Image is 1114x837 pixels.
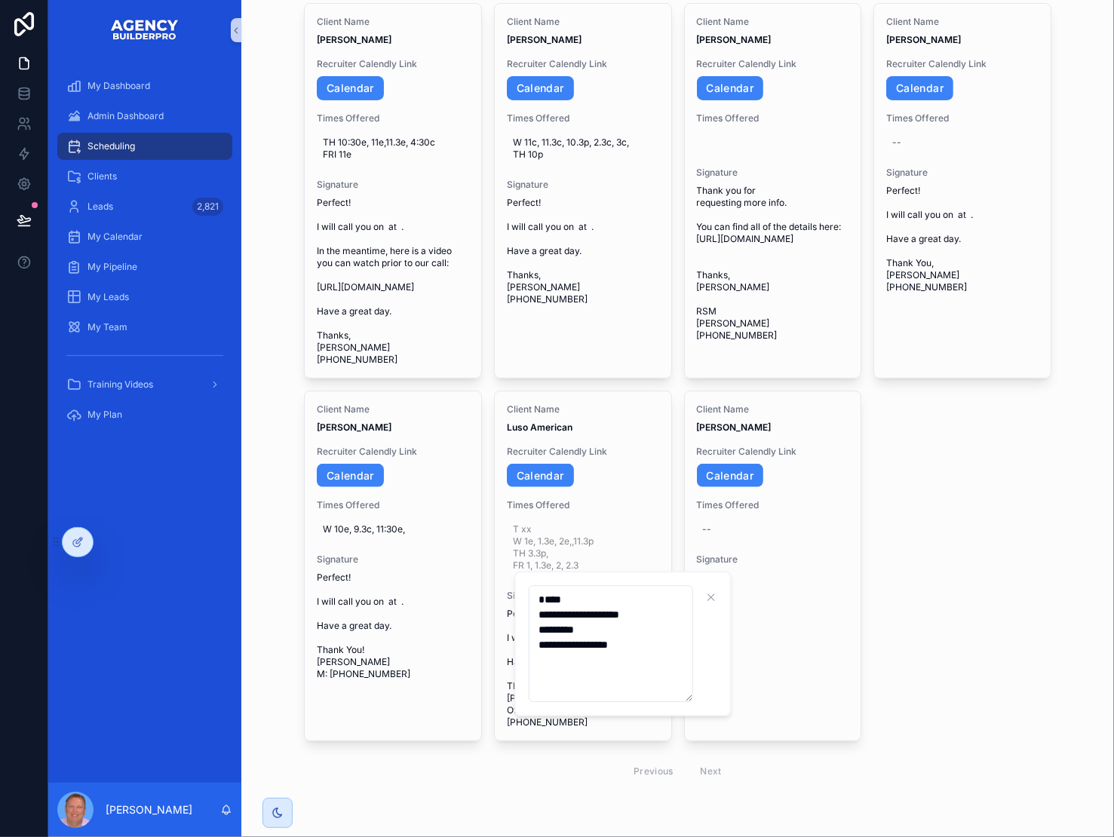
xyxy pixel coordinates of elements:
a: Admin Dashboard [57,103,232,130]
span: Signature [507,179,659,191]
span: Signature [507,590,659,602]
a: Calendar [886,76,953,100]
span: Times Offered [886,112,1039,124]
span: Times Offered [507,112,659,124]
span: Perfect! I will call you on at . Have a great day. Thank You! [PERSON_NAME] Office: [PHONE_NUMBER... [507,608,659,728]
a: Client Name[PERSON_NAME]Recruiter Calendly LinkCalendarTimes OfferedTH 10:30e, 11e,11.3e, 4:30c F... [304,3,482,379]
span: Admin Dashboard [87,110,164,122]
a: Client Name[PERSON_NAME]Recruiter Calendly LinkCalendarTimes Offered--Signature-- [684,391,862,742]
strong: [PERSON_NAME] [697,422,772,433]
strong: [PERSON_NAME] [697,34,772,45]
a: My Leads [57,284,232,311]
span: Perfect! I will call you on at . Have a great day. Thank You, [PERSON_NAME] [PHONE_NUMBER] [886,185,1039,293]
a: Client Name[PERSON_NAME]Recruiter Calendly LinkCalendarTimes Offered--SignaturePerfect! I will ca... [873,3,1051,379]
span: Recruiter Calendly Link [317,58,469,70]
p: [PERSON_NAME] [106,802,192,817]
span: T xx W 1e, 1.3e, 2e,,11.3p TH 3.3p, FR 1, 1.3e, 2, 2.3 [513,523,653,572]
span: W 10e, 9.3c, 11:30e, [323,523,463,535]
span: My Dashboard [87,80,150,92]
span: My Plan [87,409,122,421]
span: Clients [87,170,117,182]
a: Calendar [507,76,574,100]
strong: [PERSON_NAME] [886,34,961,45]
a: Training Videos [57,371,232,398]
a: Calendar [317,76,384,100]
strong: [PERSON_NAME] [317,422,391,433]
a: Leads2,821 [57,193,232,220]
a: Calendar [317,464,384,488]
img: App logo [110,18,180,42]
span: Times Offered [507,499,659,511]
strong: [PERSON_NAME] [317,34,391,45]
span: Signature [317,553,469,566]
span: Times Offered [317,112,469,124]
span: Client Name [317,16,469,28]
span: Client Name [317,403,469,415]
span: Client Name [507,403,659,415]
div: -- [703,523,712,535]
span: Leads [87,201,113,213]
span: Scheduling [87,140,135,152]
a: My Calendar [57,223,232,250]
a: Client Name[PERSON_NAME]Recruiter Calendly LinkCalendarTimes OfferedSignatureThank you for reques... [684,3,862,379]
span: Signature [886,167,1039,179]
span: Recruiter Calendly Link [317,446,469,458]
span: Recruiter Calendly Link [507,446,659,458]
span: Perfect! I will call you on at . Have a great day. Thank You! [PERSON_NAME] M: [PHONE_NUMBER] [317,572,469,680]
a: My Pipeline [57,253,232,281]
span: TH 10:30e, 11e,11.3e, 4:30c FRI 11e [323,136,463,161]
span: Signature [697,167,849,179]
span: Recruiter Calendly Link [886,58,1039,70]
strong: [PERSON_NAME] [507,34,582,45]
a: Calendar [507,464,574,488]
div: scrollable content [48,60,241,450]
span: Recruiter Calendly Link [697,446,849,458]
a: My Team [57,314,232,341]
span: Times Offered [317,499,469,511]
a: My Dashboard [57,72,232,100]
a: Calendar [697,464,764,488]
div: -- [892,136,901,149]
span: Training Videos [87,379,153,391]
a: Scheduling [57,133,232,160]
strong: Luso American [507,422,572,433]
span: Client Name [697,403,849,415]
span: Client Name [886,16,1039,28]
span: My Pipeline [87,261,137,273]
span: Times Offered [697,499,849,511]
span: W 11c, 11.3c, 10.3p, 2.3c, 3c, TH 10p [513,136,653,161]
a: Calendar [697,76,764,100]
span: My Calendar [87,231,143,243]
a: Client Name[PERSON_NAME]Recruiter Calendly LinkCalendarTimes OfferedW 10e, 9.3c, 11:30e,Signature... [304,391,482,742]
span: Signature [697,553,849,566]
span: Client Name [507,16,659,28]
a: My Plan [57,401,232,428]
span: Thank you for requesting more info. You can find all of the details here: [URL][DOMAIN_NAME] Than... [697,185,849,342]
a: Clients [57,163,232,190]
span: Signature [317,179,469,191]
a: Client Name[PERSON_NAME]Recruiter Calendly LinkCalendarTimes OfferedW 11c, 11.3c, 10.3p, 2.3c, 3c... [494,3,672,379]
span: Perfect! I will call you on at . In the meantime, here is a video you can watch prior to our call... [317,197,469,366]
span: Times Offered [697,112,849,124]
div: 2,821 [192,198,223,216]
a: Client NameLuso AmericanRecruiter Calendly LinkCalendarTimes OfferedT xx W 1e, 1.3e, 2e,,11.3p TH... [494,391,672,742]
span: Client Name [697,16,849,28]
span: Recruiter Calendly Link [507,58,659,70]
span: Recruiter Calendly Link [697,58,849,70]
span: My Team [87,321,127,333]
span: Perfect! I will call you on at . Have a great day. Thanks, [PERSON_NAME] [PHONE_NUMBER] [507,197,659,305]
span: My Leads [87,291,129,303]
